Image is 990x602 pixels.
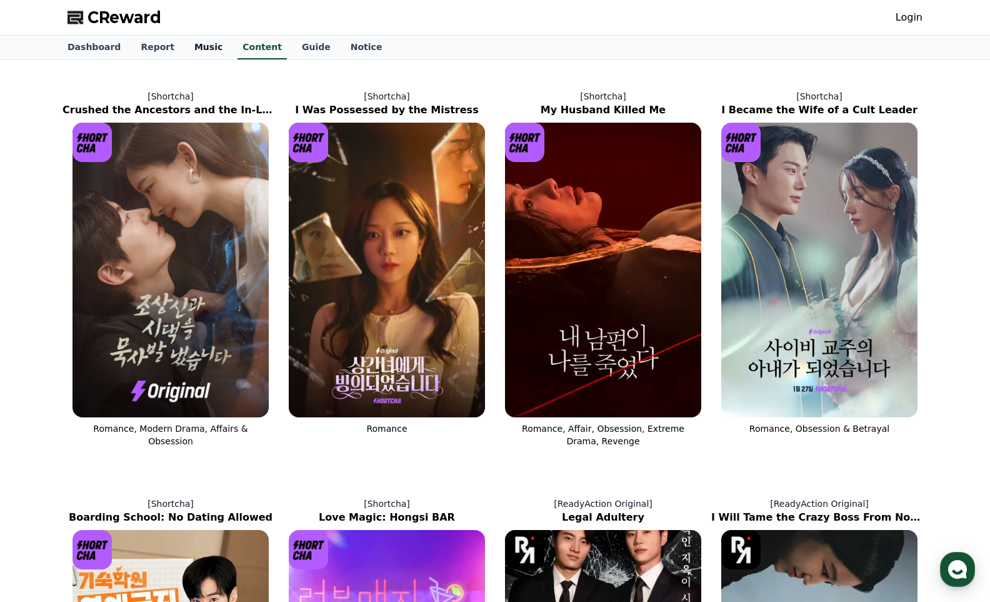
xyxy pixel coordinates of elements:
img: [object Object] Logo [505,530,544,569]
a: Home [4,397,82,428]
span: Romance, Modern Drama, Affairs & Obsession [93,424,247,446]
a: Report [131,36,184,59]
img: Crushed the Ancestors and the In-Laws [72,123,269,417]
h2: I Became the Wife of a Cult Leader [711,103,927,118]
h2: I Was Possessed by the Mistress [279,103,495,118]
span: Home [32,416,54,426]
span: Messages [104,416,141,426]
img: I Was Possessed by the Mistress [289,123,485,417]
p: [ReadyAction Original] [711,497,927,510]
a: [Shortcha] I Became the Wife of a Cult Leader I Became the Wife of a Cult Leader [object Object] ... [711,80,927,457]
img: [object Object] Logo [505,123,544,162]
a: Guide [292,36,341,59]
p: [Shortcha] [711,90,927,103]
span: Romance [366,424,407,434]
a: [Shortcha] I Was Possessed by the Mistress I Was Possessed by the Mistress [object Object] Logo R... [279,80,495,457]
h2: I Will Tame the Crazy Boss From Now On [711,510,927,525]
a: [Shortcha] My Husband Killed Me My Husband Killed Me [object Object] Logo Romance, Affair, Obsess... [495,80,711,457]
span: Romance, Affair, Obsession, Extreme Drama, Revenge [522,424,684,446]
img: [object Object] Logo [72,530,112,569]
img: [object Object] Logo [289,530,328,569]
img: [object Object] Logo [721,123,761,162]
p: [Shortcha] [495,90,711,103]
a: Content [237,36,287,59]
span: Romance, Obsession & Betrayal [749,424,889,434]
h2: My Husband Killed Me [495,103,711,118]
a: Settings [161,397,240,428]
a: Notice [341,36,392,59]
h2: Love Magic: Hongsi BAR [279,510,495,525]
p: [Shortcha] [62,90,279,103]
a: Login [896,10,922,25]
a: Messages [82,397,161,428]
h2: Boarding School: No Dating Allowed [62,510,279,525]
p: [Shortcha] [62,497,279,510]
img: [object Object] Logo [289,123,328,162]
a: Dashboard [57,36,131,59]
p: [Shortcha] [279,90,495,103]
img: [object Object] Logo [721,530,761,569]
p: [Shortcha] [279,497,495,510]
h2: Crushed the Ancestors and the In-Laws [62,103,279,118]
a: Music [184,36,232,59]
img: I Became the Wife of a Cult Leader [721,123,917,417]
span: CReward [87,8,161,28]
img: My Husband Killed Me [505,123,701,417]
span: Settings [185,416,216,426]
a: CReward [67,8,161,28]
p: [ReadyAction Original] [495,497,711,510]
img: [object Object] Logo [72,123,112,162]
a: [Shortcha] Crushed the Ancestors and the In-Laws Crushed the Ancestors and the In-Laws [object Ob... [62,80,279,457]
h2: Legal Adultery [495,510,711,525]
